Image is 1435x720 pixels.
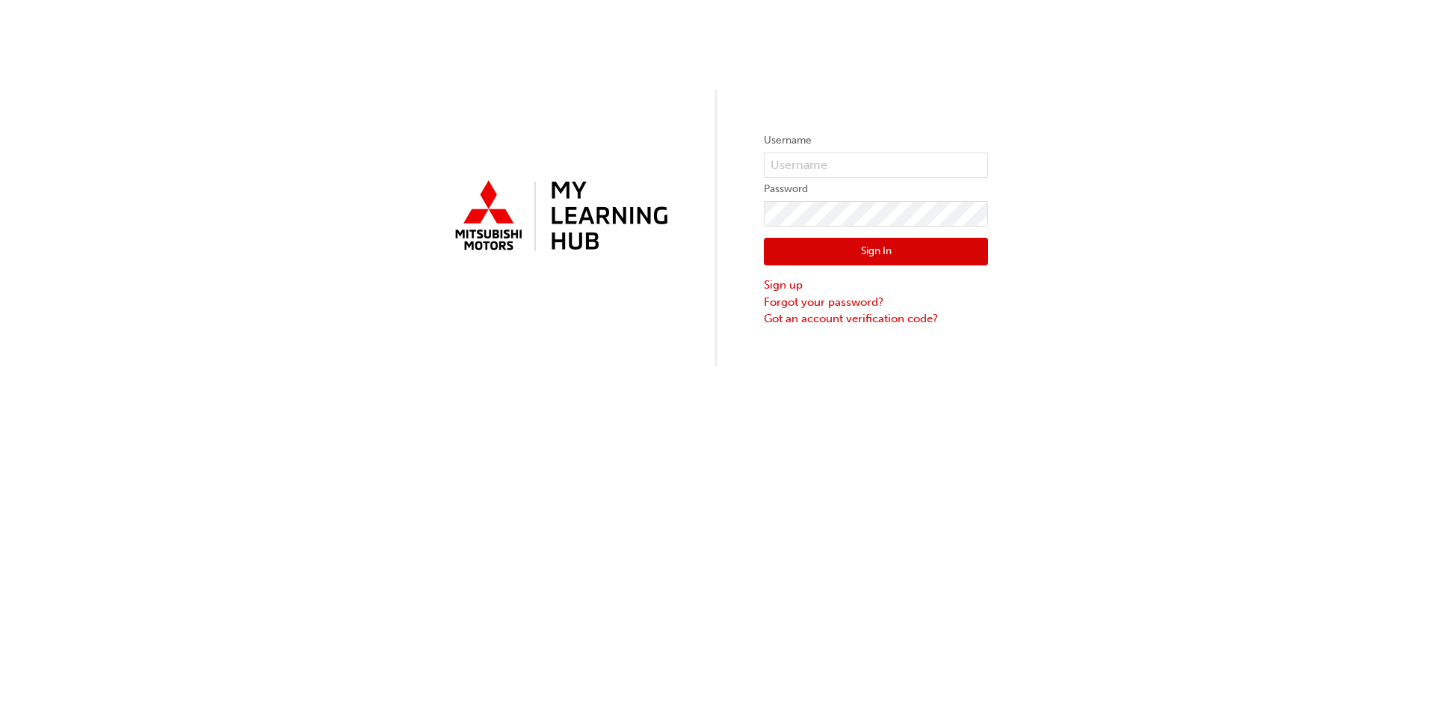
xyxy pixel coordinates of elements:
img: mmal [447,174,671,259]
a: Got an account verification code? [764,310,988,327]
label: Password [764,180,988,198]
input: Username [764,153,988,178]
button: Sign In [764,238,988,266]
a: Sign up [764,277,988,294]
a: Forgot your password? [764,294,988,311]
label: Username [764,132,988,150]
